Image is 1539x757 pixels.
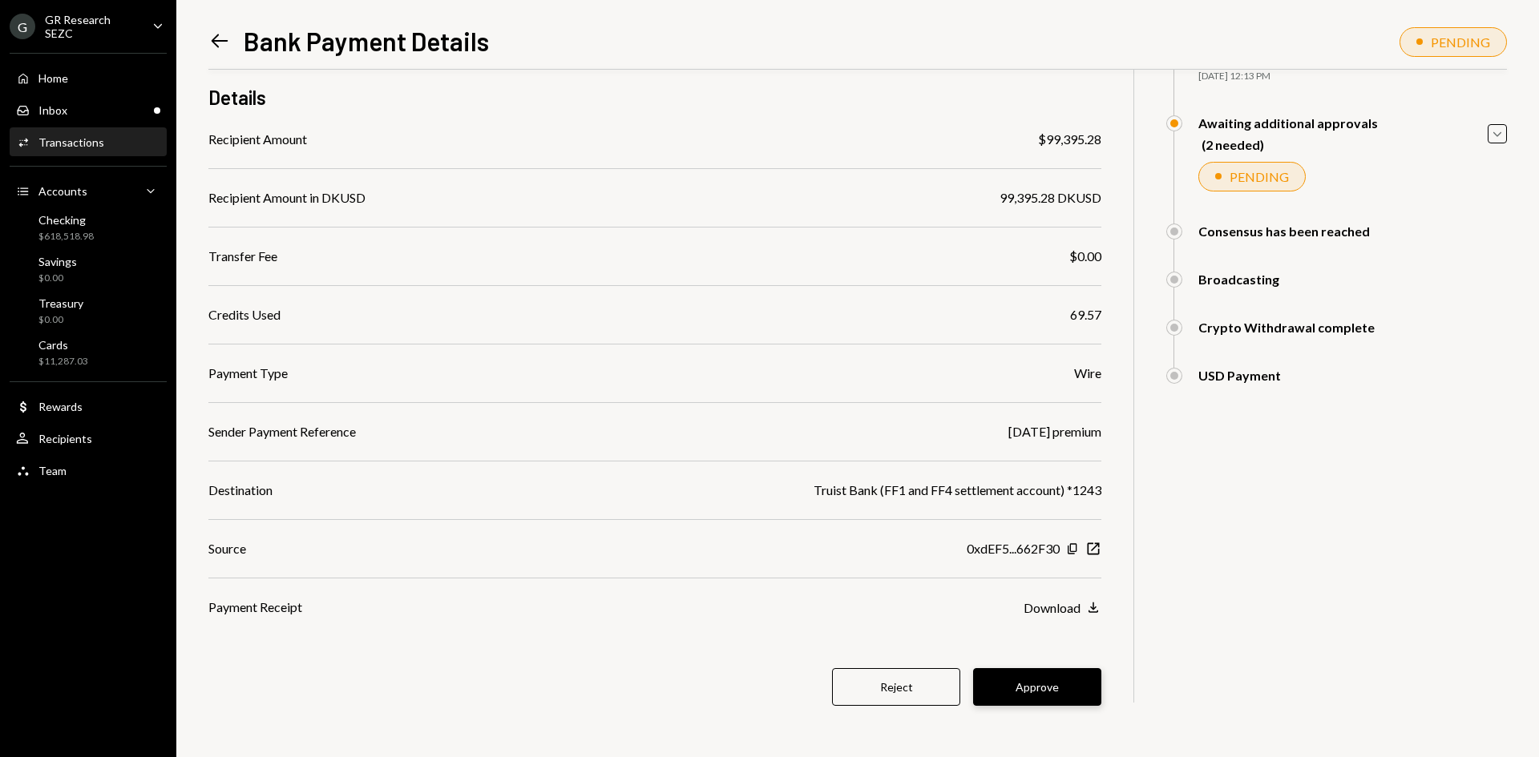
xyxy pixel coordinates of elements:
div: Recipient Amount in DKUSD [208,188,366,207]
div: PENDING [1431,34,1490,50]
a: Accounts [10,176,167,205]
h3: Details [208,84,266,111]
div: 99,395.28 DKUSD [1000,188,1101,207]
div: Savings [38,255,77,268]
a: Recipients [10,424,167,453]
div: $618,518.98 [38,230,94,244]
div: Awaiting additional approvals [1198,115,1378,131]
a: Team [10,456,167,485]
div: Truist Bank (FF1 and FF4 settlement account) *1243 [814,481,1101,500]
div: $0.00 [38,313,83,327]
div: Accounts [38,184,87,198]
div: Credits Used [208,305,281,324]
a: Home [10,63,167,92]
div: Transfer Fee [208,247,277,266]
div: Home [38,71,68,85]
a: Inbox [10,95,167,124]
div: Download [1024,600,1081,615]
a: Transactions [10,127,167,156]
button: Download [1024,599,1101,617]
div: Rewards [38,400,83,413]
div: Destination [208,481,273,500]
div: Payment Receipt [208,598,302,617]
div: 69.57 [1070,305,1101,324]
div: [DATE] premium [1008,422,1101,441]
div: Source [208,539,246,558]
button: Reject [832,668,960,706]
div: Transactions [38,135,104,149]
div: G [10,14,35,39]
div: $0.00 [38,272,77,285]
div: Payment Type [208,364,288,383]
div: 0xdEF5...662F30 [967,539,1060,558]
a: Savings$0.00 [10,250,167,288]
div: USD Payment [1198,368,1281,383]
a: Rewards [10,392,167,421]
div: Consensus has been reached [1198,223,1370,239]
div: $0.00 [1069,247,1101,266]
div: Team [38,464,67,477]
a: Checking$618,518.98 [10,208,167,247]
div: PENDING [1230,169,1289,184]
div: [DATE] 12:13 PM [1198,70,1507,83]
div: $99,395.28 [1038,130,1101,149]
div: Recipient Amount [208,130,307,149]
div: Inbox [38,103,67,117]
a: Cards$11,287.03 [10,333,167,372]
h1: Bank Payment Details [244,25,489,57]
div: (2 needed) [1202,137,1378,152]
div: GR Research SEZC [45,13,139,40]
div: Cards [38,338,88,352]
div: Sender Payment Reference [208,422,356,441]
div: Broadcasting [1198,272,1279,287]
a: Treasury$0.00 [10,292,167,330]
div: Recipients [38,432,92,445]
div: Checking [38,213,94,227]
div: $11,287.03 [38,355,88,368]
div: Wire [1074,364,1101,383]
div: Treasury [38,296,83,310]
button: Approve [973,668,1101,706]
div: Crypto Withdrawal complete [1198,320,1375,335]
